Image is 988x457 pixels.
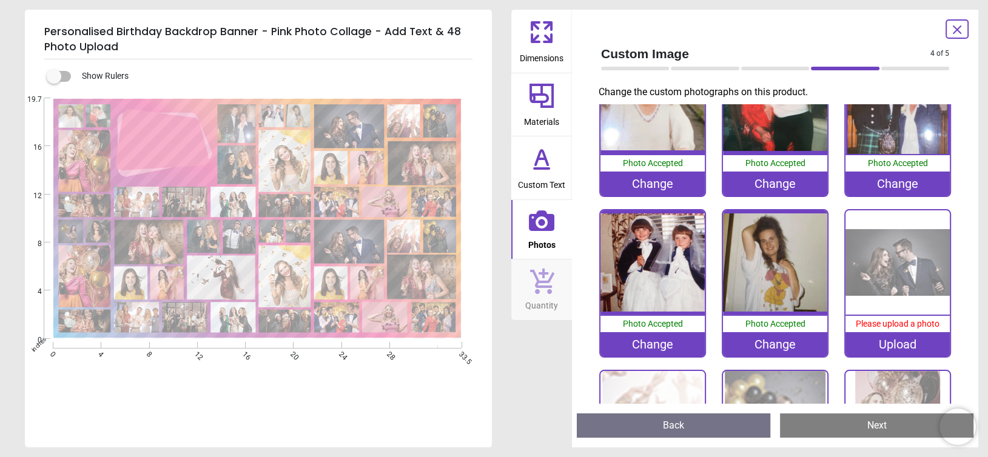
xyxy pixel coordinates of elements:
div: Change [600,332,705,356]
span: Photos [528,233,556,252]
span: 16 [240,349,247,357]
h5: Personalised Birthday Backdrop Banner - Pink Photo Collage - Add Text & 48 Photo Upload [44,19,472,59]
span: Quantity [525,294,558,312]
span: Photo Accepted [622,319,682,329]
span: 16 [19,142,42,153]
span: Custom Text [518,173,565,192]
span: 12 [19,191,42,201]
span: 0 [19,335,42,345]
button: Quantity [511,259,572,320]
button: Back [577,413,770,438]
div: Upload [845,332,950,356]
span: 19.7 [19,95,42,105]
span: Dimensions [520,47,563,65]
button: Photos [511,200,572,259]
span: 33.5 [456,349,464,357]
span: Please upload a photo [856,319,939,329]
span: 12 [192,349,200,357]
button: Materials [511,73,572,136]
span: Photo Accepted [622,158,682,168]
span: Photo Accepted [867,158,927,168]
span: 4 [95,349,103,357]
span: 0 [47,349,55,357]
div: Change [723,172,827,196]
span: 4 [19,287,42,297]
iframe: Brevo live chat [939,409,976,445]
div: Show Rulers [54,69,492,84]
span: 8 [19,239,42,249]
p: Change the custom photographs on this product. [599,85,959,99]
span: Photo Accepted [745,319,805,329]
div: Change [723,332,827,356]
span: 24 [336,349,344,357]
span: Materials [524,110,559,128]
span: 20 [288,349,296,357]
span: 28 [384,349,392,357]
span: Photo Accepted [745,158,805,168]
span: Custom Image [601,45,930,62]
button: Next [780,413,973,438]
span: 4 of 5 [930,48,949,59]
span: 8 [144,349,152,357]
button: Custom Text [511,136,572,199]
div: Change [600,172,705,196]
div: Change [845,172,950,196]
button: Dimensions [511,10,572,73]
